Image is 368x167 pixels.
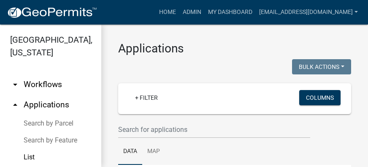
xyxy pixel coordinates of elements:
a: + Filter [128,90,165,105]
i: arrow_drop_down [10,79,20,90]
button: Bulk Actions [292,59,351,74]
button: Columns [299,90,341,105]
h3: Applications [118,41,351,56]
a: Data [118,138,142,165]
a: [EMAIL_ADDRESS][DOMAIN_NAME] [256,4,361,20]
a: Map [142,138,165,165]
input: Search for applications [118,121,310,138]
a: Home [156,4,179,20]
i: arrow_drop_up [10,100,20,110]
a: Admin [179,4,205,20]
a: My Dashboard [205,4,256,20]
